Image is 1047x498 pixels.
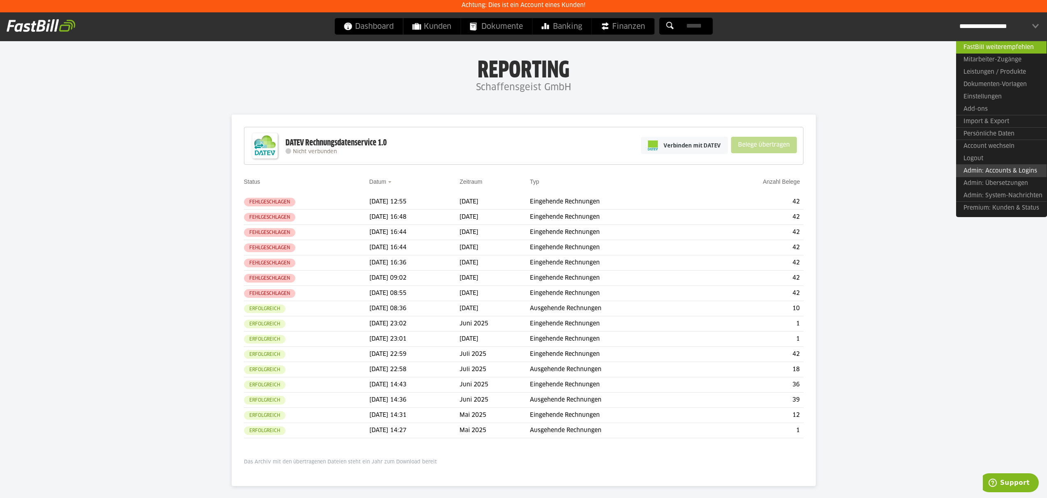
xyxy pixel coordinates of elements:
sl-badge: Erfolgreich [244,365,286,374]
img: pi-datev-logo-farbig-24.svg [648,140,658,150]
td: Juni 2025 [460,377,530,393]
td: 1 [705,316,803,332]
td: [DATE] 14:43 [369,377,460,393]
sl-badge: Fehlgeschlagen [244,289,295,298]
td: [DATE] [460,194,530,210]
td: [DATE] 16:44 [369,240,460,255]
td: [DATE] 22:58 [369,362,460,377]
sl-badge: Erfolgreich [244,381,286,389]
td: Eingehende Rechnungen [530,240,705,255]
td: 42 [705,255,803,271]
td: [DATE] 16:48 [369,210,460,225]
td: Ausgehende Rechnungen [530,301,705,316]
a: Kunden [403,18,460,35]
td: [DATE] 23:01 [369,332,460,347]
sl-badge: Fehlgeschlagen [244,274,295,283]
td: 39 [705,393,803,408]
td: Ausgehende Rechnungen [530,362,705,377]
td: Eingehende Rechnungen [530,316,705,332]
td: Eingehende Rechnungen [530,332,705,347]
a: Logout [956,152,1047,165]
img: DATEV-Datenservice Logo [248,129,281,162]
td: [DATE] 09:02 [369,271,460,286]
a: Zeitraum [460,178,482,185]
span: Finanzen [601,18,645,35]
sl-badge: Erfolgreich [244,411,286,420]
td: 1 [705,332,803,347]
td: [DATE] [460,271,530,286]
a: FastBill weiterempfehlen [956,41,1047,54]
td: [DATE] [460,255,530,271]
td: [DATE] [460,210,530,225]
td: Eingehende Rechnungen [530,271,705,286]
td: Eingehende Rechnungen [530,347,705,362]
span: Banking [541,18,582,35]
a: Datum [369,178,386,185]
td: 12 [705,408,803,423]
td: 42 [705,225,803,240]
td: [DATE] 22:59 [369,347,460,362]
td: Eingehende Rechnungen [530,210,705,225]
sl-badge: Erfolgreich [244,304,286,313]
td: Ausgehende Rechnungen [530,393,705,408]
sl-badge: Fehlgeschlagen [244,259,295,267]
td: [DATE] 23:02 [369,316,460,332]
span: Kunden [412,18,451,35]
a: Account wechseln [956,140,1047,152]
td: [DATE] 12:55 [369,194,460,210]
td: 42 [705,210,803,225]
a: Status [244,178,260,185]
sl-badge: Erfolgreich [244,396,286,404]
span: Nicht verbunden [293,149,337,154]
h1: Reporting [82,58,965,79]
td: [DATE] 14:36 [369,393,460,408]
iframe: Öffnet ein Widget, in dem Sie weitere Informationen finden [983,473,1039,494]
td: Eingehende Rechnungen [530,255,705,271]
a: Admin: Accounts & Logins [956,164,1047,177]
td: Mai 2025 [460,408,530,423]
td: Juli 2025 [460,362,530,377]
td: Juni 2025 [460,393,530,408]
sl-badge: Erfolgreich [244,350,286,359]
p: Das Archiv mit den übertragenen Dateien steht ein Jahr zum Download bereit [244,459,803,465]
td: Eingehende Rechnungen [530,377,705,393]
sl-badge: Erfolgreich [244,335,286,344]
sl-badge: Fehlgeschlagen [244,213,295,222]
a: Einstellungen [956,91,1047,103]
td: 42 [705,240,803,255]
sl-button: Belege übertragen [731,137,797,153]
td: [DATE] 16:36 [369,255,460,271]
td: Juli 2025 [460,347,530,362]
td: [DATE] 08:36 [369,301,460,316]
td: Eingehende Rechnungen [530,194,705,210]
div: DATEV Rechnungsdatenservice 1.0 [286,138,387,148]
a: Dashboard [334,18,403,35]
td: [DATE] 14:31 [369,408,460,423]
a: Persönliche Daten [956,127,1047,140]
td: 36 [705,377,803,393]
td: [DATE] [460,240,530,255]
td: Eingehende Rechnungen [530,286,705,301]
sl-badge: Erfolgreich [244,320,286,328]
a: Finanzen [592,18,654,35]
td: 42 [705,286,803,301]
a: Add-ons [956,103,1047,115]
td: 42 [705,271,803,286]
a: Dokumenten-Vorlagen [956,78,1047,91]
a: Admin: Übersetzungen [956,177,1047,189]
td: 42 [705,347,803,362]
sl-badge: Fehlgeschlagen [244,243,295,252]
a: Dokumente [461,18,532,35]
a: Banking [532,18,591,35]
span: Verbinden mit DATEV [664,141,721,150]
sl-badge: Erfolgreich [244,426,286,435]
a: Leistungen / Produkte [956,66,1047,78]
td: [DATE] [460,301,530,316]
td: [DATE] 16:44 [369,225,460,240]
a: Mitarbeiter-Zugänge [956,54,1047,66]
img: fastbill_logo_white.png [7,19,75,32]
span: Dokumente [470,18,523,35]
td: [DATE] [460,225,530,240]
span: Dashboard [344,18,394,35]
